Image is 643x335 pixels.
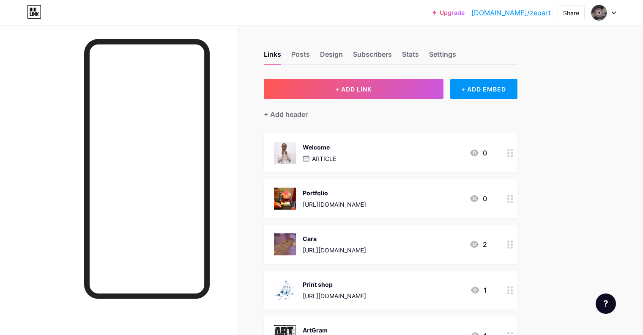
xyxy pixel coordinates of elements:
button: + ADD LINK [264,79,443,99]
div: 0 [469,148,487,158]
img: Cara [274,233,296,255]
img: Print shop [274,279,296,301]
div: [URL][DOMAIN_NAME] [303,200,366,209]
div: [URL][DOMAIN_NAME] [303,291,366,300]
div: Share [563,8,579,17]
div: + ADD EMBED [450,79,517,99]
div: Design [320,49,343,64]
div: + Add header [264,109,308,119]
div: 1 [470,285,487,295]
div: 2 [469,239,487,249]
div: Settings [429,49,456,64]
div: [URL][DOMAIN_NAME] [303,246,366,255]
div: Print shop [303,280,366,289]
div: Portfolio [303,188,366,197]
img: Portfolio [274,188,296,210]
div: ArtGram [303,326,366,335]
div: Stats [402,49,419,64]
div: 0 [469,194,487,204]
div: Welcome [303,143,336,152]
span: + ADD LINK [335,86,372,93]
img: Welcome [274,142,296,164]
a: [DOMAIN_NAME]/zeoart [471,8,551,18]
div: Links [264,49,281,64]
div: Subscribers [353,49,392,64]
div: Cara [303,234,366,243]
p: ARTICLE [312,154,336,163]
div: Posts [291,49,310,64]
img: zeoart [591,5,607,21]
a: Upgrade [432,9,465,16]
